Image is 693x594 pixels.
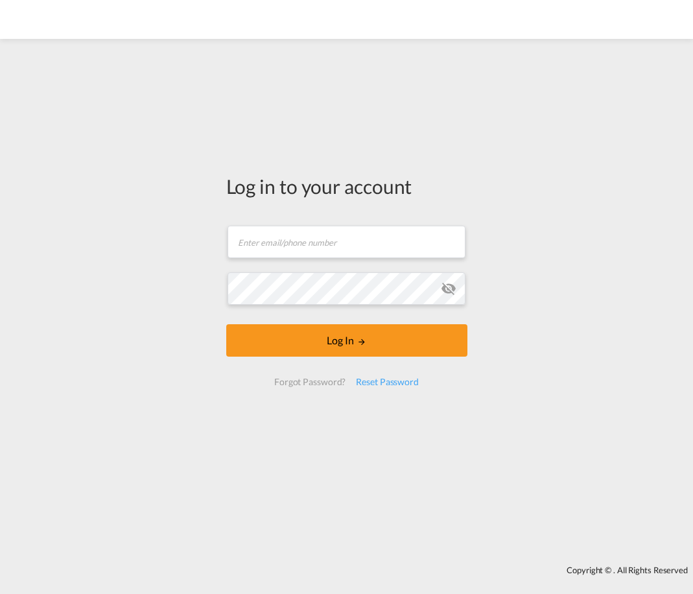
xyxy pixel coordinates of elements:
md-icon: icon-eye-off [441,281,456,296]
div: Forgot Password? [269,370,351,394]
div: Log in to your account [226,172,467,200]
button: LOGIN [226,324,467,357]
input: Enter email/phone number [228,226,465,258]
div: Reset Password [351,370,424,394]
